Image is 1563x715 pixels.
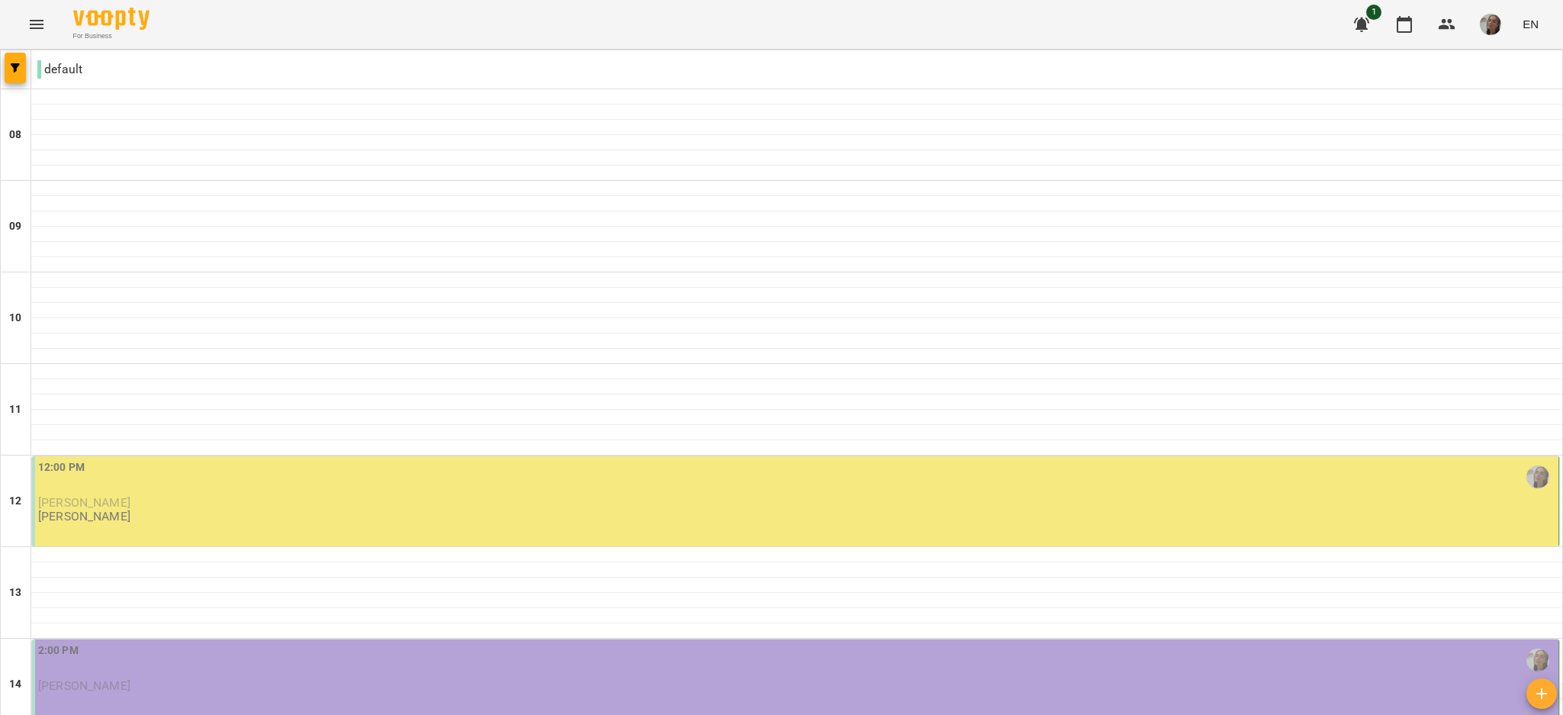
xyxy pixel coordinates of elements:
[9,493,21,510] h6: 12
[1526,678,1557,709] button: Add lesson
[1523,16,1539,32] span: EN
[38,643,79,659] label: 2:00 PM
[9,676,21,693] h6: 14
[18,6,55,43] button: Menu
[9,310,21,327] h6: 10
[1480,14,1501,35] img: 58bf4a397342a29a09d587cea04c76fb.jpg
[9,401,21,418] h6: 11
[38,510,130,523] p: [PERSON_NAME]
[1366,5,1381,20] span: 1
[38,459,85,476] label: 12:00 PM
[37,60,82,79] p: default
[1526,649,1549,672] img: Євгенія Тютюнникова
[9,585,21,601] h6: 13
[1516,10,1545,38] button: EN
[9,218,21,235] h6: 09
[1526,465,1549,488] img: Євгенія Тютюнникова
[73,8,150,30] img: Voopty Logo
[73,31,150,41] span: For Business
[38,495,130,510] span: [PERSON_NAME]
[9,127,21,143] h6: 08
[38,678,130,693] span: [PERSON_NAME]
